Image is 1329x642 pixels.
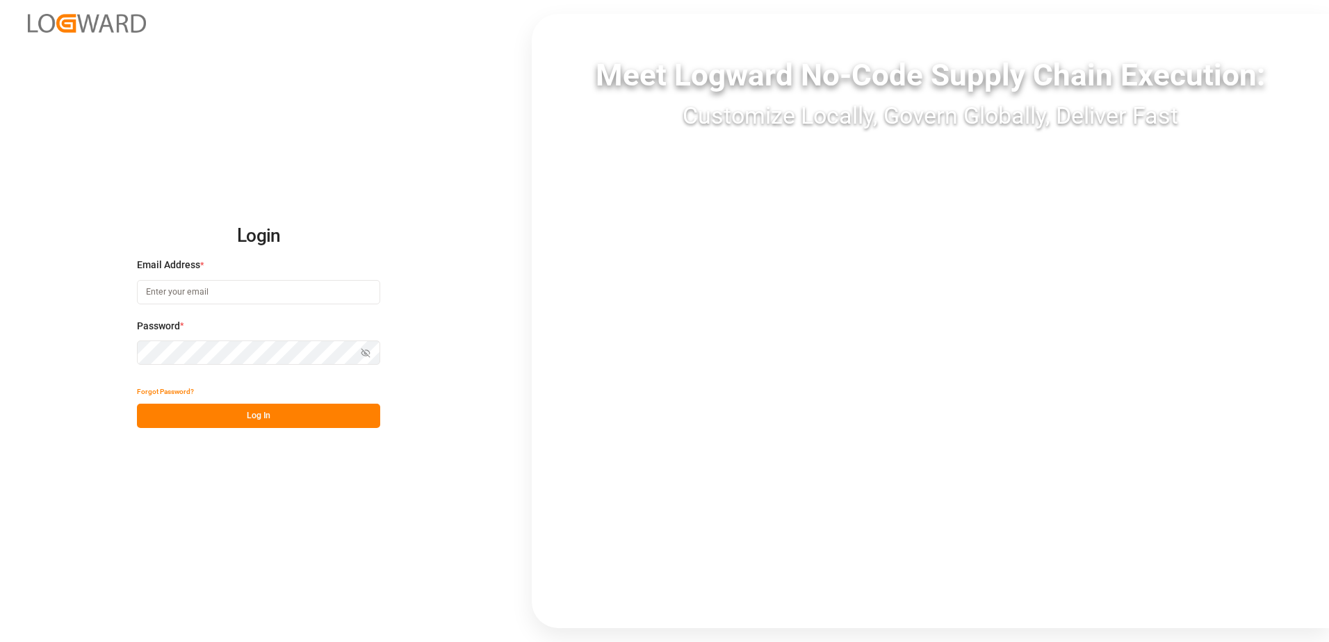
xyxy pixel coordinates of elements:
[137,404,380,428] button: Log In
[532,98,1329,133] div: Customize Locally, Govern Globally, Deliver Fast
[137,258,200,272] span: Email Address
[137,379,194,404] button: Forgot Password?
[28,14,146,33] img: Logward_new_orange.png
[532,52,1329,98] div: Meet Logward No-Code Supply Chain Execution:
[137,319,180,334] span: Password
[137,214,380,258] h2: Login
[137,280,380,304] input: Enter your email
